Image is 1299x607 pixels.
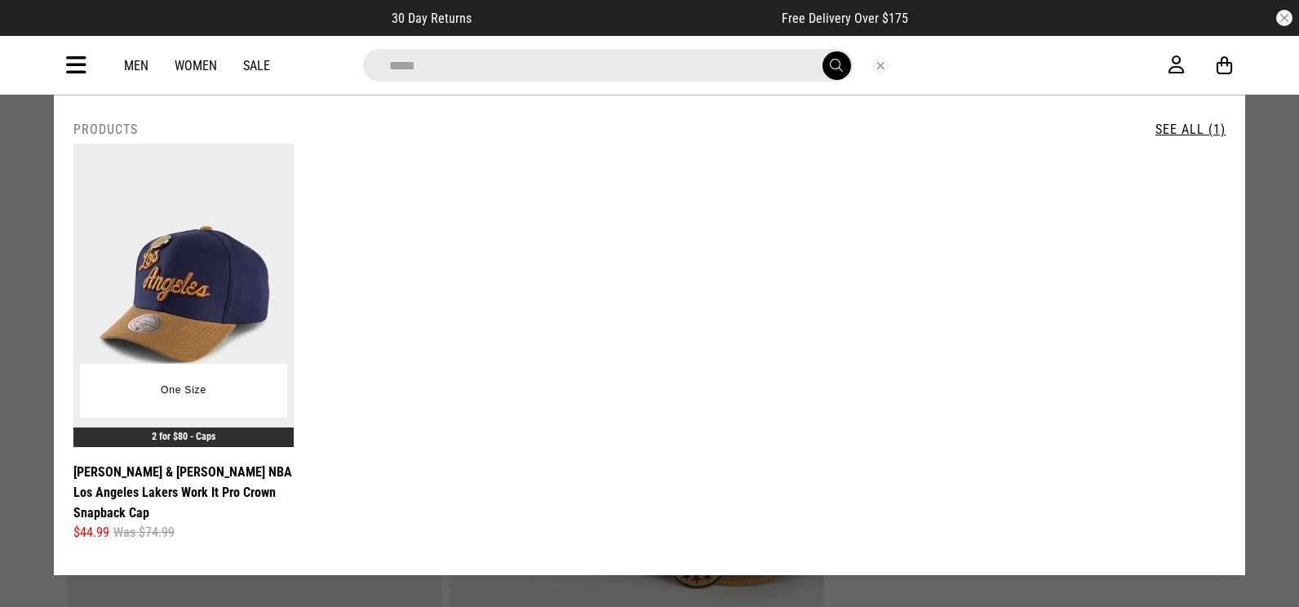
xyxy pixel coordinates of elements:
span: Free Delivery Over $175 [782,11,908,26]
a: See All (1) [1155,122,1226,137]
img: Mitchell & Ness Nba Los Angeles Lakers Work It Pro Crown Snapback Cap in Blue [73,144,294,447]
a: Women [175,58,217,73]
a: Men [124,58,149,73]
button: One Size [149,376,219,405]
button: Open LiveChat chat widget [13,7,62,55]
a: [PERSON_NAME] & [PERSON_NAME] NBA Los Angeles Lakers Work It Pro Crown Snapback Cap [73,462,294,523]
button: Close search [871,56,889,74]
a: Sale [243,58,270,73]
iframe: Customer reviews powered by Trustpilot [504,10,749,26]
span: 30 Day Returns [392,11,472,26]
span: Was $74.99 [113,523,175,543]
a: 2 for $80 - Caps [152,431,215,442]
span: $44.99 [73,523,109,543]
h2: Products [73,122,138,137]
